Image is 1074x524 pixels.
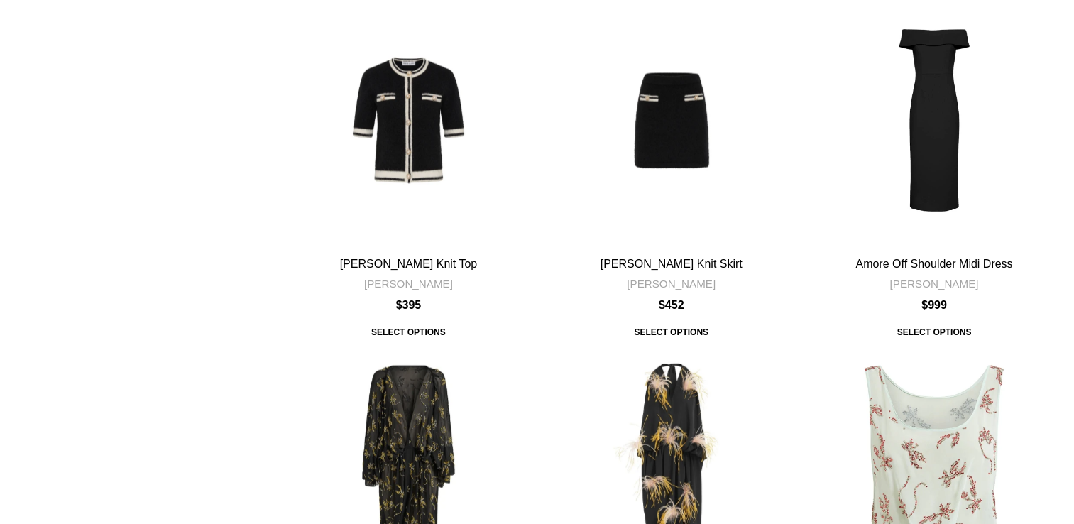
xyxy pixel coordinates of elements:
a: Amore Off Shoulder Midi Dress [855,258,1012,270]
a: Select options for “Sutton Knit Top” [361,320,456,346]
a: [PERSON_NAME] Knit Skirt [601,258,743,270]
a: Select options for “Sutton Knit Skirt” [624,320,718,346]
a: [PERSON_NAME] [889,276,978,291]
span: $ [921,299,928,311]
span: Select options [887,320,982,346]
a: [PERSON_NAME] [364,276,453,291]
a: [PERSON_NAME] Knit Top [340,258,478,270]
a: [PERSON_NAME] [627,276,716,291]
span: $ [659,299,665,311]
bdi: 999 [921,299,947,311]
bdi: 395 [396,299,422,311]
a: Select options for “Amore Off Shoulder Midi Dress” [887,320,982,346]
bdi: 452 [659,299,684,311]
span: Select options [361,320,456,346]
span: Select options [624,320,718,346]
span: $ [396,299,402,311]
